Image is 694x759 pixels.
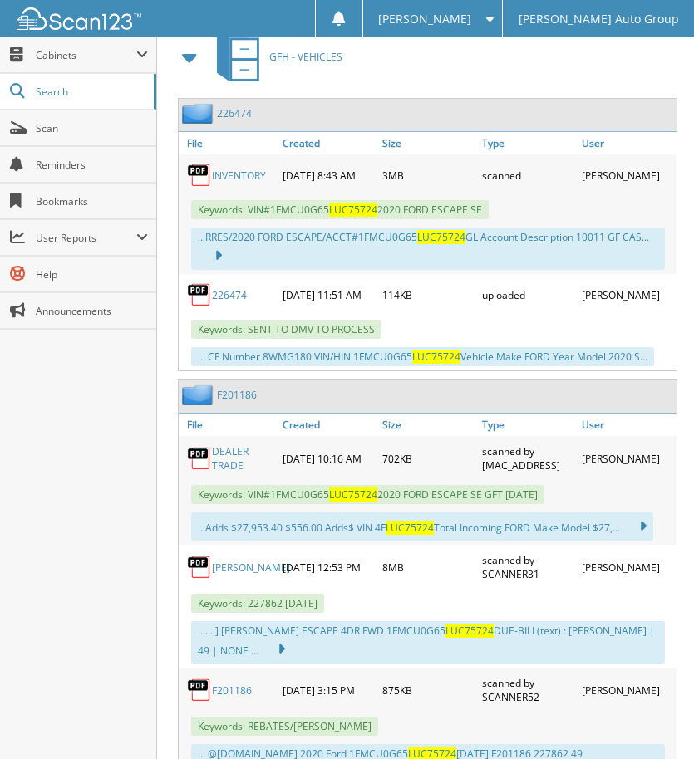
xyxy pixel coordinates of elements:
div: [DATE] 12:53 PM [278,549,378,585]
span: Keywords: SENT TO DMV TO PROCESS [191,320,381,339]
div: 114KB [378,278,478,311]
div: uploaded [478,278,578,311]
a: Created [278,414,378,436]
span: LUC75724 [417,230,465,244]
img: PDF.png [187,282,212,307]
span: Search [36,85,145,99]
a: File [179,132,278,154]
a: User [578,414,677,436]
div: 875KB [378,672,478,708]
span: LUC75724 [329,487,377,502]
a: DEALER TRADE [212,444,274,473]
span: GFH - VEHICLES [269,50,342,64]
span: [PERSON_NAME] [378,14,471,24]
div: [PERSON_NAME] [578,440,677,477]
img: folder2.png [182,103,217,124]
span: [PERSON_NAME] Auto Group [519,14,679,24]
div: ...RRES/2020 FORD ESCAPE/ACCT#1FMCU0G65 GL Account Description 10011 GF CAS... [191,228,665,270]
span: Keywords: VIN#1FMCU0G65 2020 FORD ESCAPE SE [191,200,489,219]
a: Size [378,132,478,154]
div: [DATE] 8:43 AM [278,159,378,192]
img: PDF.png [187,163,212,188]
a: Created [278,132,378,154]
div: ...... ] [PERSON_NAME] ESCAPE 4DR FWD 1FMCU0G65 DUE-BILL(text) : [PERSON_NAME] | 49 | NONE ... [191,621,665,664]
span: User Reports [36,231,136,245]
a: Type [478,414,578,436]
div: 3MB [378,159,478,192]
div: scanned by SCANNER31 [478,549,578,585]
img: folder2.png [182,384,217,405]
a: [PERSON_NAME] [212,561,290,575]
span: Scan [36,121,148,135]
div: 702KB [378,440,478,477]
div: [PERSON_NAME] [578,672,677,708]
span: Help [36,267,148,282]
div: [PERSON_NAME] [578,278,677,311]
div: [PERSON_NAME] [578,159,677,192]
span: LUC75724 [329,203,377,217]
div: ...Adds $27,953.40 $556.00 Adds$ VIN 4F Total Incoming FORD Make Model $27,... [191,512,653,541]
span: Keywords: VIN#1FMCU0G65 2020 FORD ESCAPE SE GFT [DATE] [191,485,544,504]
div: scanned by SCANNER52 [478,672,578,708]
a: Type [478,132,578,154]
span: LUC75724 [386,521,434,535]
div: 8MB [378,549,478,585]
img: PDF.png [187,678,212,703]
div: [DATE] 10:16 AM [278,440,378,477]
div: ... CF Number 8WMG180 VIN/HIN 1FMCU0G65 Vehicle Make FORD Year Model 2020 S... [191,347,654,366]
a: File [179,414,278,436]
img: scan123-logo-white.svg [17,7,141,30]
span: Keywords: REBATES/[PERSON_NAME] [191,717,378,736]
a: INVENTORY [212,169,266,183]
span: LUC75724 [412,350,460,364]
span: Cabinets [36,48,136,62]
div: [PERSON_NAME] [578,549,677,585]
span: Announcements [36,304,148,318]
span: LUC75724 [445,624,494,638]
a: Size [378,414,478,436]
iframe: Chat Widget [611,679,694,759]
div: [DATE] 3:15 PM [278,672,378,708]
a: 226474 [217,106,252,120]
a: F201186 [212,683,252,698]
a: GFH - VEHICLES [207,24,342,90]
div: scanned by [MAC_ADDRESS] [478,440,578,477]
div: scanned [478,159,578,192]
img: PDF.png [187,446,212,471]
span: Reminders [36,158,148,172]
span: Keywords: 227862 [DATE] [191,594,324,613]
img: PDF.png [187,555,212,580]
a: 226474 [212,288,247,302]
a: User [578,132,677,154]
div: [DATE] 11:51 AM [278,278,378,311]
span: Bookmarks [36,194,148,208]
a: F201186 [217,388,257,402]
